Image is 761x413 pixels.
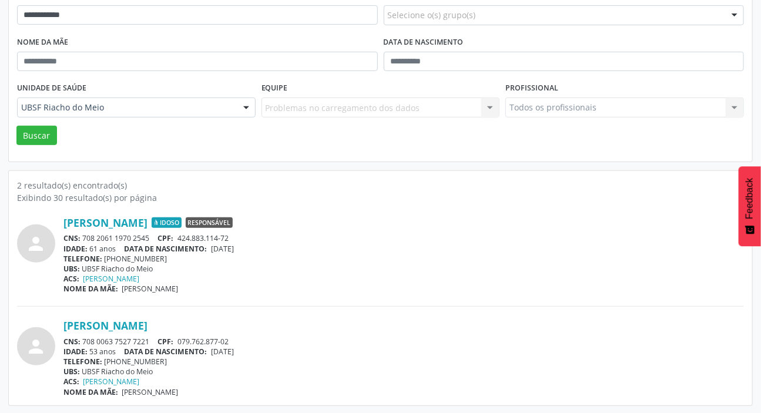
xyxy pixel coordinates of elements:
span: Selecione o(s) grupo(s) [388,9,476,21]
label: Unidade de saúde [17,79,86,98]
i: person [26,336,47,357]
label: Data de nascimento [384,33,464,52]
label: Nome da mãe [17,33,68,52]
span: [PERSON_NAME] [122,284,179,294]
span: NOME DA MÃE: [63,387,118,397]
span: IDADE: [63,347,88,357]
span: DATA DE NASCIMENTO: [125,244,207,254]
div: 2 resultado(s) encontrado(s) [17,179,744,192]
span: NOME DA MÃE: [63,284,118,294]
span: [DATE] [211,347,234,357]
label: Profissional [505,79,558,98]
i: person [26,233,47,254]
button: Buscar [16,126,57,146]
span: Idoso [152,217,182,228]
div: UBSF Riacho do Meio [63,367,744,377]
div: UBSF Riacho do Meio [63,264,744,274]
label: Equipe [262,79,288,98]
span: CPF: [158,233,174,243]
span: IDADE: [63,244,88,254]
div: [PHONE_NUMBER] [63,254,744,264]
span: CNS: [63,233,81,243]
span: [DATE] [211,244,234,254]
a: [PERSON_NAME] [83,377,140,387]
div: 61 anos [63,244,744,254]
span: UBS: [63,367,80,377]
span: Feedback [745,178,755,219]
span: UBSF Riacho do Meio [21,102,232,113]
a: [PERSON_NAME] [63,216,147,229]
span: CPF: [158,337,174,347]
div: 708 2061 1970 2545 [63,233,744,243]
span: 424.883.114-72 [177,233,229,243]
div: 708 0063 7527 7221 [63,337,744,347]
button: Feedback - Mostrar pesquisa [739,166,761,246]
span: UBS: [63,264,80,274]
div: [PHONE_NUMBER] [63,357,744,367]
a: [PERSON_NAME] [63,319,147,332]
span: DATA DE NASCIMENTO: [125,347,207,357]
span: ACS: [63,377,79,387]
span: 079.762.877-02 [177,337,229,347]
span: TELEFONE: [63,357,102,367]
span: CNS: [63,337,81,347]
div: 53 anos [63,347,744,357]
span: [PERSON_NAME] [122,387,179,397]
div: Exibindo 30 resultado(s) por página [17,192,744,204]
span: Responsável [186,217,233,228]
span: ACS: [63,274,79,284]
span: TELEFONE: [63,254,102,264]
a: [PERSON_NAME] [83,274,140,284]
